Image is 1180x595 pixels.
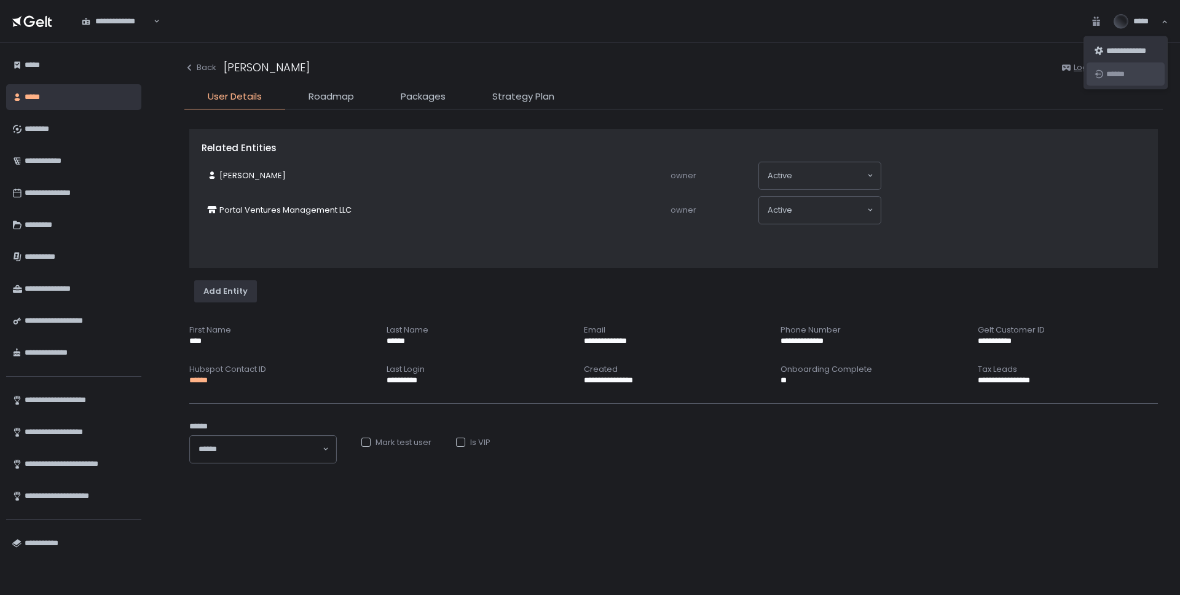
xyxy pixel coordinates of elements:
[184,62,216,73] button: Back
[792,204,866,216] input: Search for option
[978,325,1158,336] div: Gelt Customer ID
[202,141,1146,156] div: Related Entities
[208,90,262,104] span: User Details
[194,280,257,302] button: Add Entity
[492,90,554,104] span: Strategy Plan
[190,436,336,463] div: Search for option
[74,9,160,34] div: Search for option
[768,170,792,181] span: active
[671,204,696,216] span: owner
[401,90,446,104] span: Packages
[584,364,764,375] div: Created
[224,59,310,76] div: [PERSON_NAME]
[223,443,321,455] input: Search for option
[387,325,567,336] div: Last Name
[759,197,881,224] div: Search for option
[309,90,354,104] span: Roadmap
[792,170,866,182] input: Search for option
[781,325,961,336] div: Phone Number
[759,162,881,189] div: Search for option
[189,364,369,375] div: Hubspot Contact ID
[1074,62,1158,73] a: Log in as this user
[768,205,792,216] span: active
[671,170,696,181] span: owner
[202,200,356,221] a: Portal Ventures Management LLC
[219,170,286,181] span: [PERSON_NAME]
[387,364,567,375] div: Last Login
[978,364,1158,375] div: Tax Leads
[584,325,764,336] div: Email
[202,165,291,186] a: [PERSON_NAME]
[781,364,961,375] div: Onboarding Complete
[219,205,352,216] span: Portal Ventures Management LLC
[189,325,369,336] div: First Name
[203,286,248,297] div: Add Entity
